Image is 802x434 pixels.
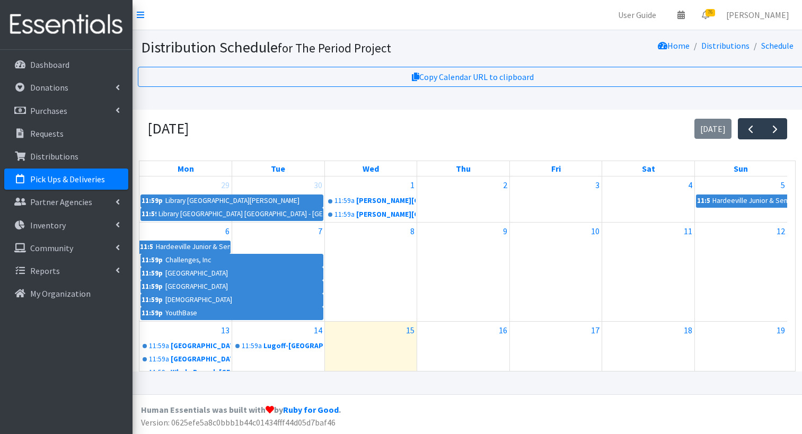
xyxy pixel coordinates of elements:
h2: [DATE] [147,120,189,138]
p: Donations [30,82,68,93]
a: October 8, 2025 [408,223,417,240]
a: 11:59p[GEOGRAPHIC_DATA] [140,267,323,280]
div: Hardeeville Junior & Senior High School [712,195,787,207]
td: October 16, 2025 [417,321,510,394]
div: [GEOGRAPHIC_DATA] [165,281,228,293]
a: October 10, 2025 [589,223,602,240]
a: 11:59pHardeeville Junior & Senior High School [696,194,787,207]
div: 11:59p [141,254,163,266]
span: Version: 0625efe5a8c0bbb1b44c01434fff44d05d7baf46 [141,417,336,428]
button: [DATE] [694,119,732,139]
a: October 17, 2025 [589,322,602,339]
a: Requests [4,123,128,144]
a: Distributions [4,146,128,167]
a: Inventory [4,215,128,236]
a: User Guide [610,4,665,25]
p: Distributions [30,151,78,162]
a: Distributions [701,40,750,51]
a: October 4, 2025 [686,176,694,193]
p: Partner Agencies [30,197,92,207]
a: 11:59aLugoff-[GEOGRAPHIC_DATA] [233,340,323,352]
img: HumanEssentials [4,7,128,42]
a: September 29, 2025 [219,176,232,193]
p: Dashboard [30,59,69,70]
a: Pick Ups & Deliveries [4,169,128,190]
td: October 19, 2025 [694,321,787,394]
td: October 15, 2025 [324,321,417,394]
a: 11:59a[GEOGRAPHIC_DATA] [140,340,231,352]
div: Lugoff-[GEOGRAPHIC_DATA] [263,341,323,351]
div: 11:59a [334,209,355,220]
td: October 9, 2025 [417,223,510,321]
button: Next month [762,118,787,140]
div: [GEOGRAPHIC_DATA] [165,268,228,279]
div: [DEMOGRAPHIC_DATA] [165,294,233,306]
a: October 19, 2025 [774,322,787,339]
a: 11:59pChallenges, Inc [140,254,323,267]
a: October 16, 2025 [497,322,509,339]
a: Sunday [732,161,750,176]
a: October 7, 2025 [316,223,324,240]
a: 11:59pYouthBase [140,307,323,320]
td: October 3, 2025 [509,176,602,222]
div: 11:59p [139,241,154,253]
div: 11:59a [242,341,262,351]
a: Home [658,40,690,51]
div: 11:59p [141,307,163,319]
div: Library [GEOGRAPHIC_DATA][PERSON_NAME] [165,195,300,207]
div: [GEOGRAPHIC_DATA] [171,354,231,365]
strong: Human Essentials was built with by . [141,404,341,415]
div: [PERSON_NAME][GEOGRAPHIC_DATA] [356,209,416,220]
span: 76 [706,9,715,16]
div: [GEOGRAPHIC_DATA] [171,341,231,351]
a: October 13, 2025 [219,322,232,339]
td: October 6, 2025 [139,223,232,321]
td: October 2, 2025 [417,176,510,222]
a: Saturday [640,161,657,176]
td: October 13, 2025 [139,321,232,394]
td: October 17, 2025 [509,321,602,394]
div: 11:59p [141,208,156,220]
p: Purchases [30,105,67,116]
div: Challenges, Inc [165,254,211,266]
a: October 14, 2025 [312,322,324,339]
p: Pick Ups & Deliveries [30,174,105,184]
div: 11:59a [334,196,355,206]
a: Monday [175,161,196,176]
button: Previous month [738,118,763,140]
a: Tuesday [269,161,287,176]
a: Thursday [454,161,473,176]
a: 11:59aWhale Branch [GEOGRAPHIC_DATA] [140,366,231,379]
div: 11:59a [149,367,169,378]
small: for The Period Project [278,40,391,56]
div: 11:59a [149,341,169,351]
div: Whale Branch [GEOGRAPHIC_DATA] [171,367,231,378]
a: Purchases [4,100,128,121]
div: Library [GEOGRAPHIC_DATA] [GEOGRAPHIC_DATA] - [GEOGRAPHIC_DATA] Branch [158,208,322,220]
a: Partner Agencies [4,191,128,212]
h1: Distribution Schedule [141,38,518,57]
a: October 1, 2025 [408,176,417,193]
div: 11:59p [697,195,711,207]
p: Community [30,243,73,253]
a: Friday [549,161,563,176]
p: My Organization [30,288,91,299]
td: October 10, 2025 [509,223,602,321]
p: Inventory [30,220,66,231]
a: October 3, 2025 [593,176,602,193]
td: October 11, 2025 [602,223,695,321]
a: October 2, 2025 [501,176,509,193]
div: 11:59p [141,195,163,207]
a: October 11, 2025 [682,223,694,240]
a: Donations [4,77,128,98]
a: 11:59a[GEOGRAPHIC_DATA] [140,353,231,366]
div: 11:59p [141,268,163,279]
a: 11:59p[DEMOGRAPHIC_DATA] [140,294,323,306]
a: October 5, 2025 [779,176,787,193]
a: Ruby for Good [283,404,339,415]
div: 11:59a [149,354,169,365]
a: 11:59pHardeeville Junior & Senior High School [139,241,231,253]
a: Reports [4,260,128,281]
a: [PERSON_NAME] [718,4,798,25]
p: Requests [30,128,64,139]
